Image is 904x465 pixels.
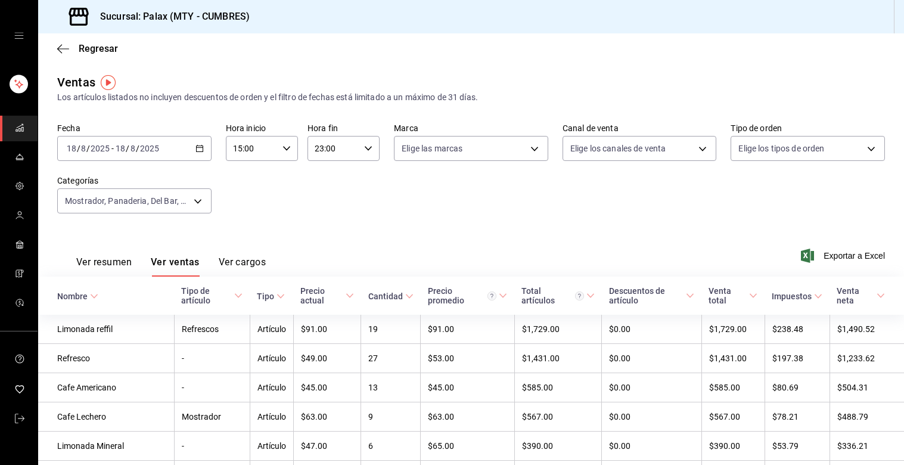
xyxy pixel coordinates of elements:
[830,432,904,461] td: $336.21
[91,10,250,24] h3: Sucursal: Palax (MTY - CUMBRES)
[115,144,126,153] input: --
[772,292,812,301] div: Impuestos
[126,144,129,153] span: /
[151,256,200,277] button: Ver ventas
[361,315,421,344] td: 19
[428,286,496,305] div: Precio promedio
[101,75,116,90] img: Tooltip marker
[701,373,765,402] td: $585.00
[602,344,701,373] td: $0.00
[731,124,885,132] label: Tipo de orden
[14,31,24,41] button: open drawer
[709,286,747,305] div: Venta total
[250,432,293,461] td: Artículo
[293,344,361,373] td: $49.00
[421,373,514,402] td: $45.00
[361,432,421,461] td: 6
[293,373,361,402] td: $45.00
[602,373,701,402] td: $0.00
[57,292,88,301] div: Nombre
[361,373,421,402] td: 13
[139,144,160,153] input: ----
[803,249,885,263] button: Exportar a Excel
[772,292,822,301] span: Impuestos
[174,432,250,461] td: -
[765,315,830,344] td: $238.48
[402,142,462,154] span: Elige las marcas
[174,315,250,344] td: Refrescos
[38,373,174,402] td: Cafe Americano
[293,432,361,461] td: $47.00
[38,432,174,461] td: Limonada Mineral
[57,43,118,54] button: Regresar
[307,124,380,132] label: Hora fin
[765,344,830,373] td: $197.38
[514,432,602,461] td: $390.00
[570,142,666,154] span: Elige los canales de venta
[57,176,212,185] label: Categorías
[421,344,514,373] td: $53.00
[830,344,904,373] td: $1,233.62
[174,344,250,373] td: -
[361,344,421,373] td: 27
[514,373,602,402] td: $585.00
[300,286,354,305] span: Precio actual
[701,315,765,344] td: $1,729.00
[174,373,250,402] td: -
[181,286,232,305] div: Tipo de artículo
[701,344,765,373] td: $1,431.00
[90,144,110,153] input: ----
[174,402,250,432] td: Mostrador
[487,292,496,300] svg: Precio promedio = Total artículos / cantidad
[76,256,266,277] div: navigation tabs
[66,144,77,153] input: --
[602,402,701,432] td: $0.00
[394,124,548,132] label: Marca
[65,195,190,207] span: Mostrador, Panaderia, Del Bar, Bebida, Pan Dulce, Bebidas
[609,286,694,305] span: Descuentos de artículo
[361,402,421,432] td: 9
[421,432,514,461] td: $65.00
[368,292,403,301] div: Cantidad
[609,286,684,305] div: Descuentos de artículo
[701,432,765,461] td: $390.00
[709,286,757,305] span: Venta total
[293,402,361,432] td: $63.00
[514,315,602,344] td: $1,729.00
[111,144,114,153] span: -
[521,286,595,305] span: Total artículos
[293,315,361,344] td: $91.00
[602,432,701,461] td: $0.00
[86,144,90,153] span: /
[38,344,174,373] td: Refresco
[830,402,904,432] td: $488.79
[80,144,86,153] input: --
[765,402,830,432] td: $78.21
[257,292,285,301] span: Tipo
[300,286,343,305] div: Precio actual
[738,142,824,154] span: Elige los tipos de orden
[521,286,584,305] div: Total artículos
[563,124,717,132] label: Canal de venta
[136,144,139,153] span: /
[57,292,98,301] span: Nombre
[602,315,701,344] td: $0.00
[830,373,904,402] td: $504.31
[765,432,830,461] td: $53.79
[830,315,904,344] td: $1,490.52
[219,256,266,277] button: Ver cargos
[837,286,874,305] div: Venta neta
[226,124,298,132] label: Hora inicio
[77,144,80,153] span: /
[368,292,414,301] span: Cantidad
[575,292,584,300] svg: El total artículos considera cambios de precios en los artículos así como costos adicionales por ...
[514,402,602,432] td: $567.00
[38,315,174,344] td: Limonada reffil
[765,373,830,402] td: $80.69
[421,402,514,432] td: $63.00
[57,73,95,91] div: Ventas
[38,402,174,432] td: Cafe Lechero
[250,402,293,432] td: Artículo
